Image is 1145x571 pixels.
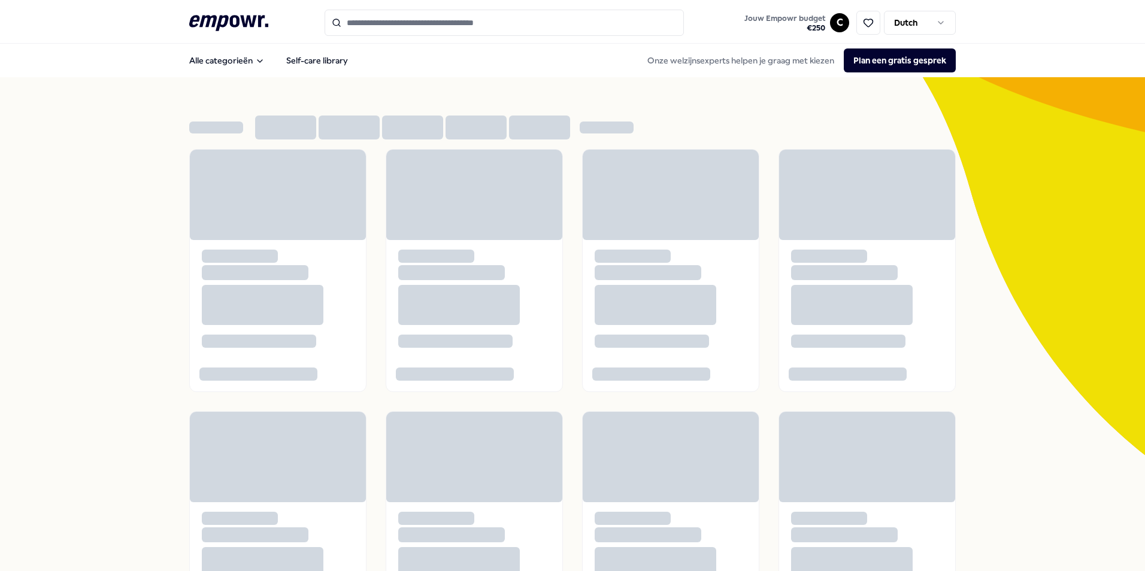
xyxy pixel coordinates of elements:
[277,48,358,72] a: Self-care library
[742,11,828,35] button: Jouw Empowr budget€250
[740,10,830,35] a: Jouw Empowr budget€250
[180,48,274,72] button: Alle categorieën
[325,10,684,36] input: Search for products, categories or subcategories
[744,14,825,23] span: Jouw Empowr budget
[830,13,849,32] button: C
[180,48,358,72] nav: Main
[638,48,956,72] div: Onze welzijnsexperts helpen je graag met kiezen
[744,23,825,33] span: € 250
[844,48,956,72] button: Plan een gratis gesprek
